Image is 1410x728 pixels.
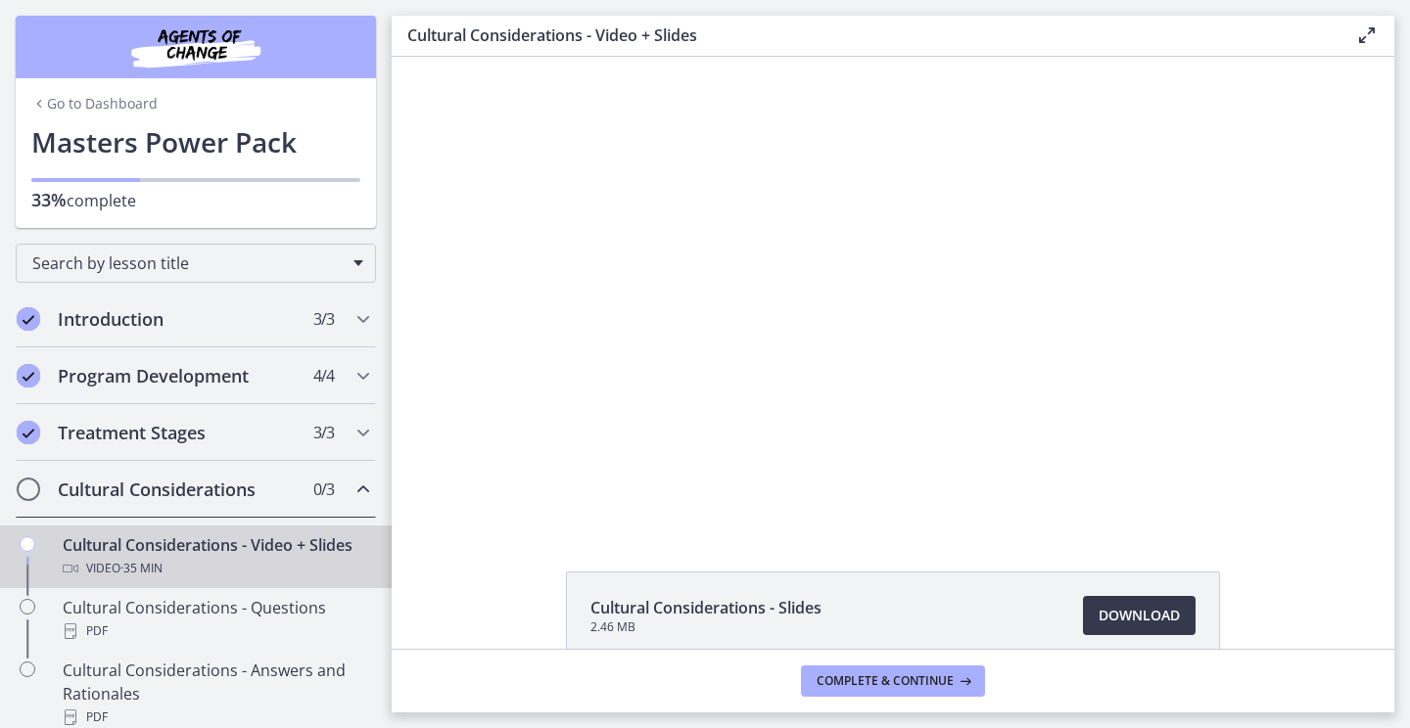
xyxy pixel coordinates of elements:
[17,421,40,444] i: Completed
[32,252,344,274] span: Search by lesson title
[590,596,822,619] span: Cultural Considerations - Slides
[58,478,297,501] h2: Cultural Considerations
[31,188,67,211] span: 33%
[392,57,1394,526] iframe: Video Lesson
[16,244,376,283] div: Search by lesson title
[58,364,297,387] h2: Program Development
[63,533,368,580] div: Cultural Considerations - Video + Slides
[313,307,334,331] span: 3 / 3
[1099,604,1180,627] span: Download
[407,23,1324,47] h3: Cultural Considerations - Video + Slides
[31,188,360,212] p: complete
[58,307,297,331] h2: Introduction
[590,619,822,635] span: 2.46 MB
[31,121,360,162] h1: Masters Power Pack
[63,596,368,643] div: Cultural Considerations - Questions
[58,421,297,444] h2: Treatment Stages
[1083,596,1196,635] a: Download
[817,673,954,689] span: Complete & continue
[313,478,334,501] span: 0 / 3
[63,557,368,580] div: Video
[801,665,985,697] button: Complete & continue
[313,364,334,387] span: 4 / 4
[17,364,40,387] i: Completed
[63,619,368,643] div: PDF
[31,94,158,114] a: Go to Dashboard
[17,307,40,331] i: Completed
[78,23,313,70] img: Agents of Change
[313,421,334,444] span: 3 / 3
[120,557,163,580] span: · 35 min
